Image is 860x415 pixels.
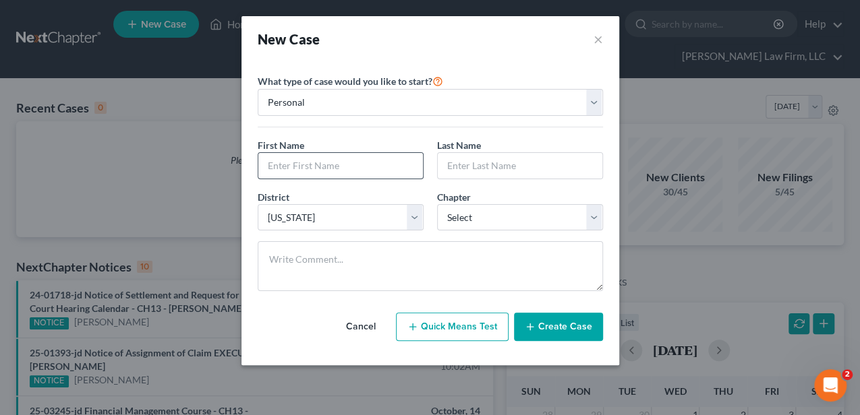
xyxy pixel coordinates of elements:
[514,313,603,341] button: Create Case
[258,73,443,89] label: What type of case would you like to start?
[437,139,481,151] span: Last Name
[437,191,471,203] span: Chapter
[842,369,853,380] span: 2
[814,369,847,402] iframe: Intercom live chat
[258,191,289,203] span: District
[594,30,603,49] button: ×
[258,31,320,47] strong: New Case
[331,313,391,340] button: Cancel
[258,153,423,179] input: Enter First Name
[258,139,304,151] span: First Name
[438,153,602,179] input: Enter Last Name
[396,313,509,341] button: Quick Means Test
